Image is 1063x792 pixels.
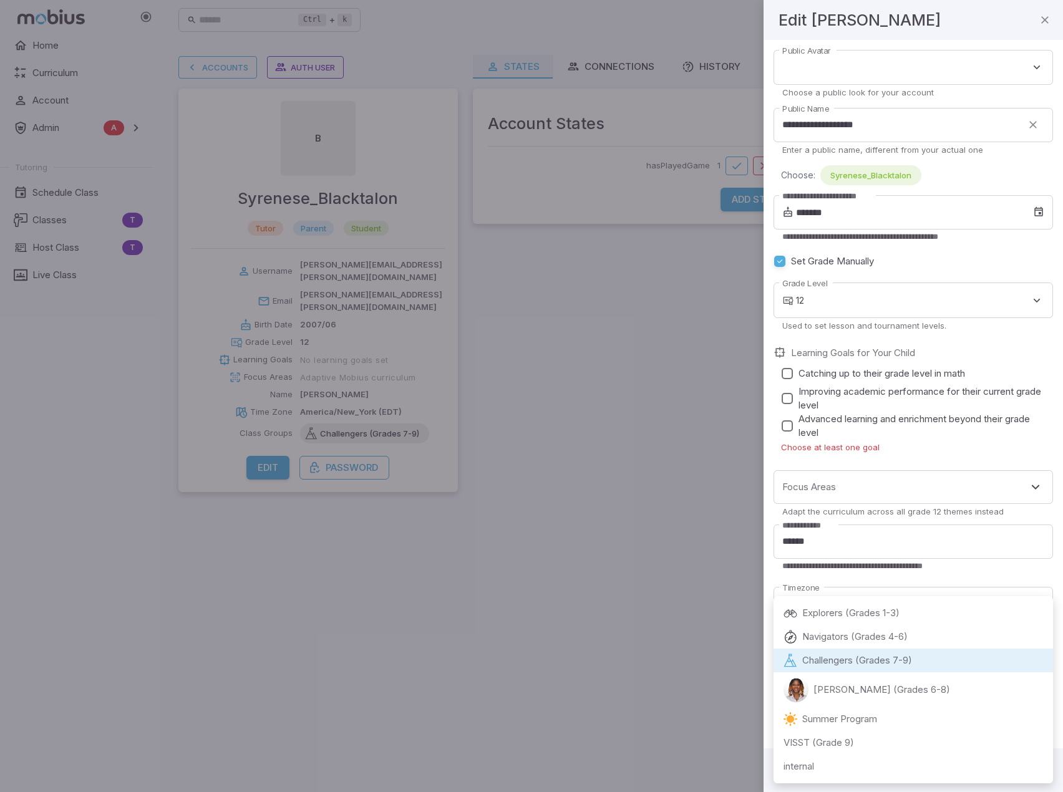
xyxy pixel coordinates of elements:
[813,683,950,697] p: [PERSON_NAME] (Grades 6-8)
[802,630,908,644] p: Navigators (Grades 4-6)
[802,654,912,667] p: Challengers (Grades 7-9)
[784,677,808,702] img: Ms Moore Lessons
[784,736,854,750] p: VISST (Grade 9)
[784,760,814,773] p: internal
[802,712,877,726] p: Summer Program
[802,606,900,620] p: Explorers (Grades 1-3)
